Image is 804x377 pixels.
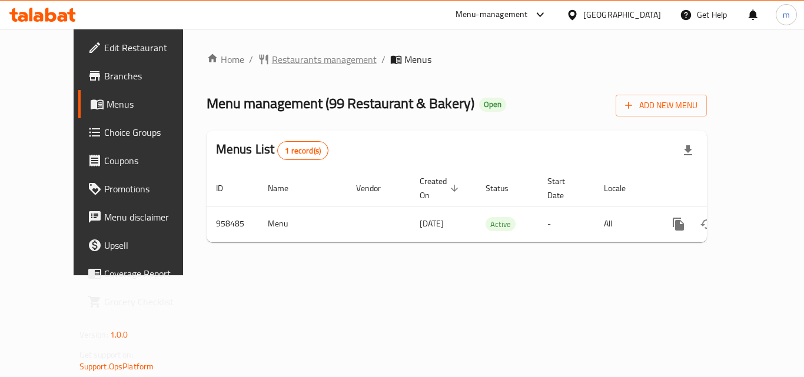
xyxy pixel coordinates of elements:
a: Support.OpsPlatform [79,359,154,374]
span: Add New Menu [625,98,697,113]
a: Edit Restaurant [78,34,208,62]
a: Home [207,52,244,66]
span: Created On [420,174,462,202]
span: Grocery Checklist [104,295,198,309]
a: Upsell [78,231,208,259]
div: Total records count [277,141,328,160]
span: Start Date [547,174,580,202]
button: Add New Menu [616,95,707,116]
span: 1 record(s) [278,145,328,156]
a: Branches [78,62,208,90]
a: Coupons [78,146,208,175]
li: / [249,52,253,66]
span: Menus [404,52,431,66]
span: Branches [104,69,198,83]
span: Locale [604,181,641,195]
div: [GEOGRAPHIC_DATA] [583,8,661,21]
span: Get support on: [79,347,134,362]
div: Open [479,98,506,112]
a: Grocery Checklist [78,288,208,316]
span: Menu management ( 99 Restaurant & Bakery ) [207,90,474,116]
li: / [381,52,386,66]
span: ID [216,181,238,195]
a: Promotions [78,175,208,203]
button: more [665,210,693,238]
td: 958485 [207,206,258,242]
a: Menu disclaimer [78,203,208,231]
span: Coupons [104,154,198,168]
span: Choice Groups [104,125,198,139]
span: m [783,8,790,21]
span: Menu disclaimer [104,210,198,224]
td: All [594,206,655,242]
button: Change Status [693,210,721,238]
a: Coverage Report [78,259,208,288]
span: Name [268,181,304,195]
span: Edit Restaurant [104,41,198,55]
span: [DATE] [420,216,444,231]
div: Export file [674,136,702,165]
span: Promotions [104,182,198,196]
span: Status [486,181,524,195]
span: Menus [107,97,198,111]
span: Version: [79,327,108,342]
h2: Menus List [216,141,328,160]
a: Restaurants management [258,52,377,66]
span: Open [479,99,506,109]
nav: breadcrumb [207,52,707,66]
span: Restaurants management [272,52,377,66]
td: - [538,206,594,242]
div: Active [486,217,516,231]
span: Vendor [356,181,396,195]
a: Choice Groups [78,118,208,146]
span: Coverage Report [104,266,198,281]
a: Menus [78,90,208,118]
td: Menu [258,206,347,242]
span: 1.0.0 [110,327,128,342]
span: Upsell [104,238,198,252]
th: Actions [655,171,787,206]
div: Menu-management [456,8,528,22]
table: enhanced table [207,171,787,242]
span: Active [486,218,516,231]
